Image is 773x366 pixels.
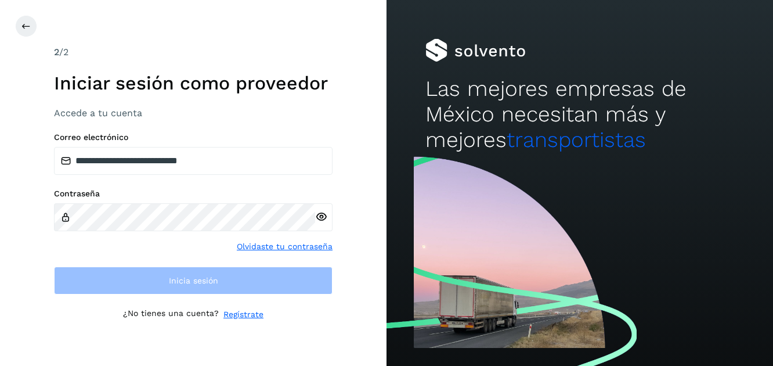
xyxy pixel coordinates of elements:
h2: Las mejores empresas de México necesitan más y mejores [425,76,735,153]
a: Olvidaste tu contraseña [237,241,333,253]
label: Contraseña [54,189,333,199]
h1: Iniciar sesión como proveedor [54,72,333,94]
p: ¿No tienes una cuenta? [123,308,219,321]
div: /2 [54,45,333,59]
span: 2 [54,46,59,58]
span: Inicia sesión [169,277,218,285]
h3: Accede a tu cuenta [54,107,333,119]
label: Correo electrónico [54,132,333,142]
button: Inicia sesión [54,267,333,295]
span: transportistas [507,127,646,152]
a: Regístrate [223,308,263,321]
